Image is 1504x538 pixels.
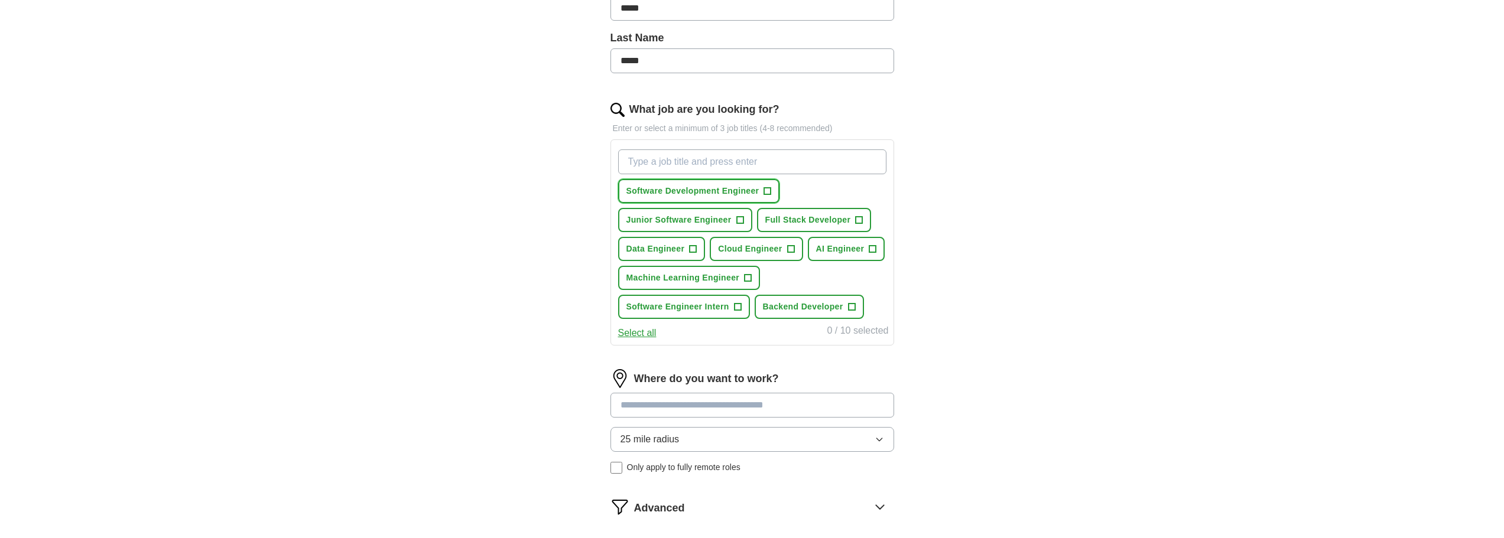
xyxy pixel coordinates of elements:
[610,369,629,388] img: location.png
[610,427,894,452] button: 25 mile radius
[626,301,729,313] span: Software Engineer Intern
[757,208,872,232] button: Full Stack Developer
[629,102,779,118] label: What job are you looking for?
[626,272,740,284] span: Machine Learning Engineer
[626,243,685,255] span: Data Engineer
[626,214,732,226] span: Junior Software Engineer
[618,295,750,319] button: Software Engineer Intern
[618,208,752,232] button: Junior Software Engineer
[610,462,622,474] input: Only apply to fully remote roles
[765,214,851,226] span: Full Stack Developer
[626,185,759,197] span: Software Development Engineer
[610,103,625,117] img: search.png
[610,30,894,46] label: Last Name
[618,237,706,261] button: Data Engineer
[718,243,782,255] span: Cloud Engineer
[618,326,657,340] button: Select all
[618,149,886,174] input: Type a job title and press enter
[634,371,779,387] label: Where do you want to work?
[816,243,865,255] span: AI Engineer
[610,497,629,516] img: filter
[808,237,885,261] button: AI Engineer
[755,295,864,319] button: Backend Developer
[610,122,894,135] p: Enter or select a minimum of 3 job titles (4-8 recommended)
[627,461,740,474] span: Only apply to fully remote roles
[763,301,843,313] span: Backend Developer
[618,179,780,203] button: Software Development Engineer
[827,324,888,340] div: 0 / 10 selected
[634,500,685,516] span: Advanced
[618,266,761,290] button: Machine Learning Engineer
[621,432,680,446] span: 25 mile radius
[710,237,803,261] button: Cloud Engineer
